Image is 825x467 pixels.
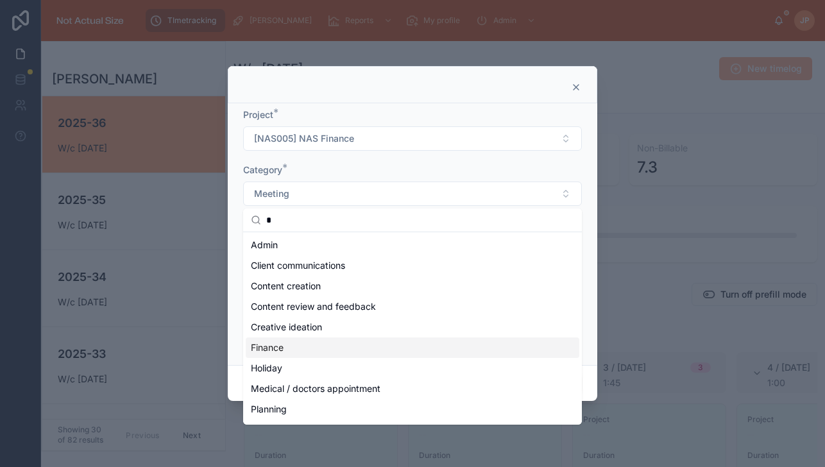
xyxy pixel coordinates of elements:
span: [NAS005] NAS Finance [254,132,354,145]
span: Content creation [251,280,321,293]
button: Select Button [243,182,582,206]
span: Finance [251,341,284,354]
span: Client communications [251,259,345,272]
span: Planning [251,403,287,416]
span: Meeting [254,187,289,200]
span: Admin [251,239,278,251]
span: Holiday [251,362,282,375]
div: Suggestions [243,232,582,425]
span: Project management [251,423,338,436]
span: Medical / doctors appointment [251,382,380,395]
span: Content review and feedback [251,300,376,313]
span: Project [243,109,273,120]
span: Creative ideation [251,321,322,334]
button: Select Button [243,126,582,151]
span: Category [243,164,282,175]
